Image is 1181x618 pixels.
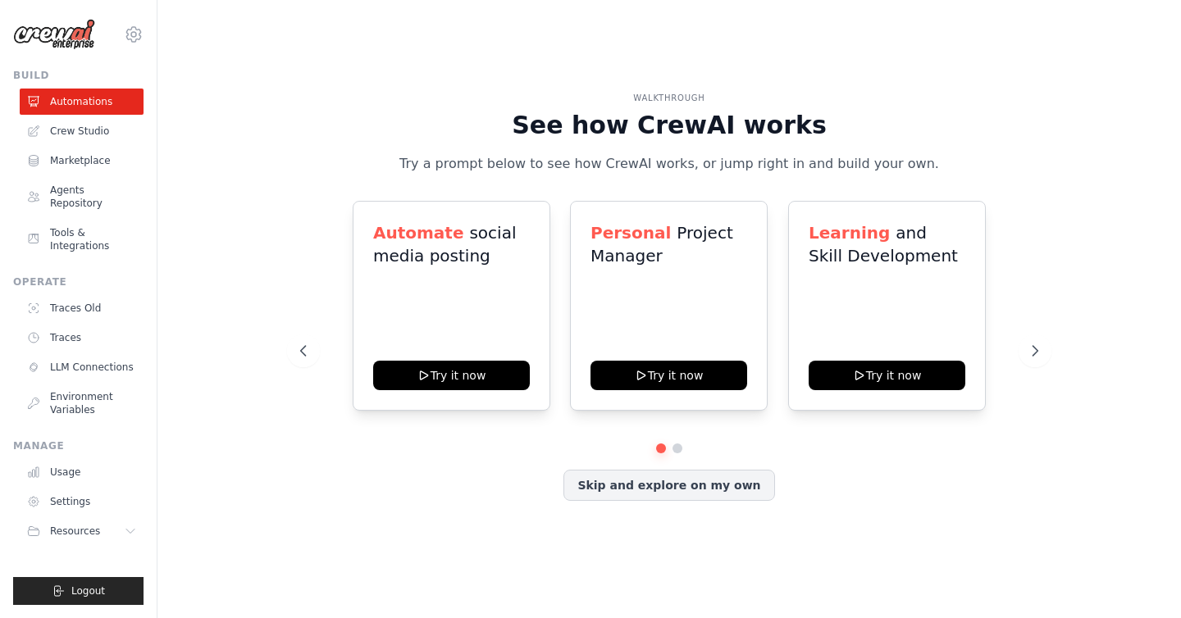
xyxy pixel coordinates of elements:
a: Tools & Integrations [20,220,144,259]
span: and Skill Development [809,223,958,266]
a: Crew Studio [20,118,144,144]
span: Learning [809,223,890,243]
a: Automations [20,89,144,115]
a: Marketplace [20,148,144,174]
img: Logo [13,19,95,50]
span: Automate [373,223,463,243]
a: Traces Old [20,295,144,321]
a: Agents Repository [20,177,144,216]
a: Usage [20,459,144,485]
div: WALKTHROUGH [300,92,1037,104]
span: Resources [50,525,100,538]
p: Try a prompt below to see how CrewAI works, or jump right in and build your own. [394,153,945,175]
div: Build [13,69,144,82]
button: Try it now [590,361,747,390]
h1: See how CrewAI works [300,111,1037,140]
span: Logout [71,584,105,598]
a: Environment Variables [20,384,144,423]
button: Try it now [809,361,965,390]
button: Skip and explore on my own [563,470,774,501]
a: Settings [20,488,144,515]
div: Operate [13,275,144,289]
a: LLM Connections [20,354,144,380]
a: Traces [20,325,144,351]
div: Manage [13,439,144,452]
button: Resources [20,518,144,544]
span: Personal [590,223,671,243]
button: Logout [13,577,144,605]
button: Try it now [373,361,530,390]
span: social media posting [373,223,516,266]
span: Project Manager [590,223,733,266]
